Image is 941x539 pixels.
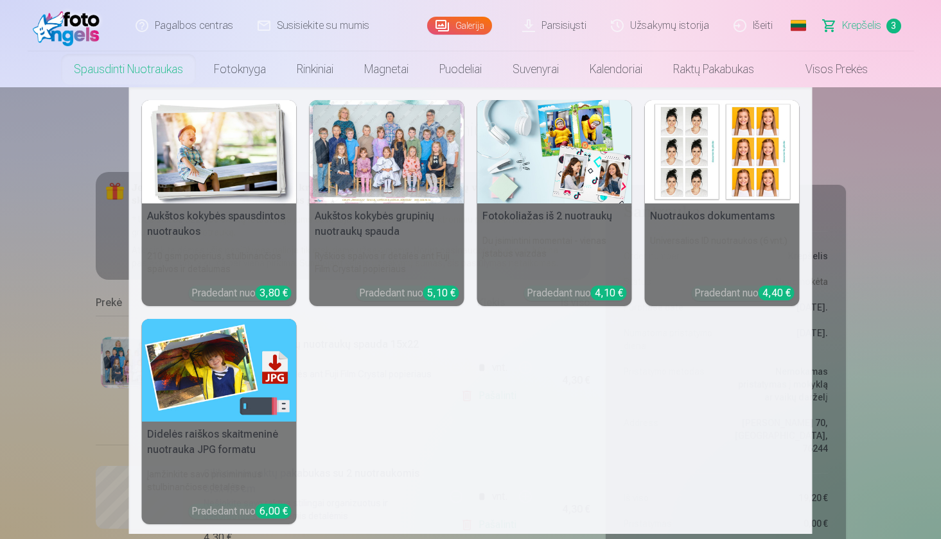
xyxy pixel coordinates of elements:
div: 5,10 € [423,286,459,300]
a: Fotokoliažas iš 2 nuotraukųFotokoliažas iš 2 nuotraukųDu įsimintini momentai - vienas įstabus vai... [477,100,632,306]
div: Pradedant nuo [527,286,627,301]
div: 3,80 € [256,286,292,300]
img: Didelės raiškos skaitmeninė nuotrauka JPG formatu [142,319,297,422]
a: Magnetai [349,51,424,87]
span: Krepšelis [842,18,881,33]
h5: Fotokoliažas iš 2 nuotraukų [477,203,632,229]
h5: Nuotraukos dokumentams [645,203,800,229]
a: Rinkiniai [281,51,349,87]
a: Galerija [427,17,492,35]
div: Pradedant nuo [191,286,292,301]
h5: Didelės raiškos skaitmeninė nuotrauka JPG formatu [142,422,297,463]
a: Didelės raiškos skaitmeninė nuotrauka JPG formatuDidelės raiškos skaitmeninė nuotrauka JPG format... [142,319,297,525]
a: Suvenyrai [497,51,574,87]
div: Pradedant nuo [359,286,459,301]
h6: Ryškios spalvos ir detalės ant Fuji Film Crystal popieriaus [310,244,464,280]
img: Fotokoliažas iš 2 nuotraukų [477,100,632,203]
img: Aukštos kokybės spausdintos nuotraukos [142,100,297,203]
h5: Aukštos kokybės spausdintos nuotraukos [142,203,297,244]
h6: Universalios ID nuotraukos (6 vnt.) [645,229,800,280]
a: Visos prekės [770,51,883,87]
img: /fa2 [33,5,107,46]
a: Aukštos kokybės spausdintos nuotraukos Aukštos kokybės spausdintos nuotraukos210 gsm popierius, s... [142,100,297,306]
a: Kalendoriai [574,51,658,87]
h6: Du įsimintini momentai - vienas įstabus vaizdas [477,229,632,280]
div: 4,10 € [591,286,627,300]
div: 6,00 € [256,504,292,518]
a: Raktų pakabukas [658,51,770,87]
span: 3 [886,19,901,33]
a: Puodeliai [424,51,497,87]
a: Nuotraukos dokumentamsNuotraukos dokumentamsUniversalios ID nuotraukos (6 vnt.)Pradedant nuo4,40 € [645,100,800,306]
a: Aukštos kokybės grupinių nuotraukų spaudaRyškios spalvos ir detalės ant Fuji Film Crystal popieri... [310,100,464,306]
a: Fotoknyga [198,51,281,87]
img: Nuotraukos dokumentams [645,100,800,203]
div: Pradedant nuo [694,286,795,301]
h5: Aukštos kokybės grupinių nuotraukų spauda [310,203,464,244]
h6: 210 gsm popierius, stulbinančios spalvos ir detalumas [142,244,297,280]
div: 4,40 € [759,286,795,300]
h6: Įamžinkite savo prisiminimus stulbinančiose detalėse [142,463,297,499]
div: Pradedant nuo [191,504,292,519]
a: Spausdinti nuotraukas [58,51,198,87]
